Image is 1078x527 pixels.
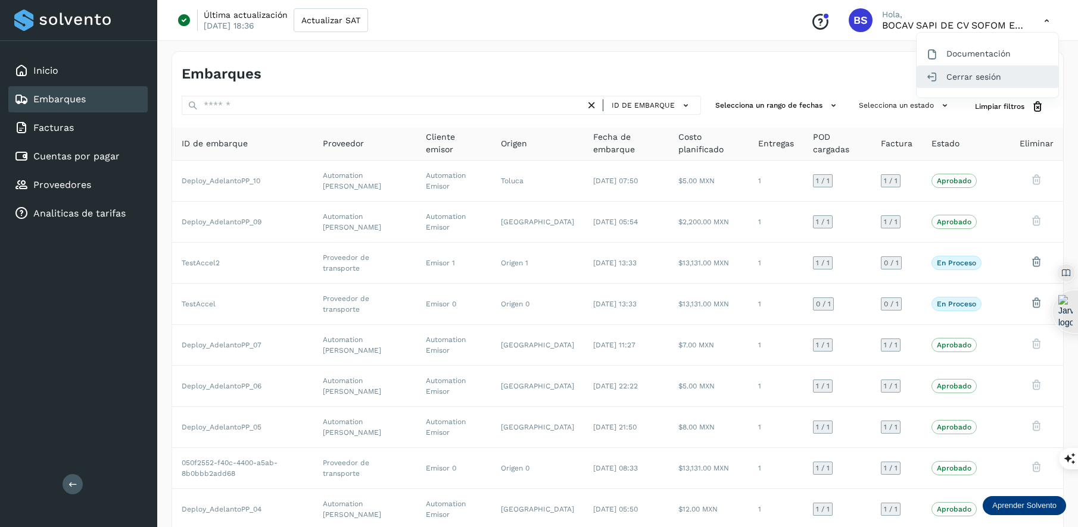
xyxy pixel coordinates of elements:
[917,65,1058,88] div: Cerrar sesión
[33,150,120,162] a: Cuentas por pagar
[8,172,148,198] div: Proveedores
[33,65,58,76] a: Inicio
[33,179,91,190] a: Proveedores
[8,143,148,170] div: Cuentas por pagar
[8,86,148,112] div: Embarques
[917,42,1058,65] div: Documentación
[33,208,126,219] a: Analiticas de tarifas
[8,200,148,227] div: Analiticas de tarifas
[33,122,74,133] a: Facturas
[983,496,1066,515] div: Aprender Solvento
[992,501,1057,510] p: Aprender Solvento
[33,93,86,105] a: Embarques
[8,115,148,141] div: Facturas
[8,58,148,84] div: Inicio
